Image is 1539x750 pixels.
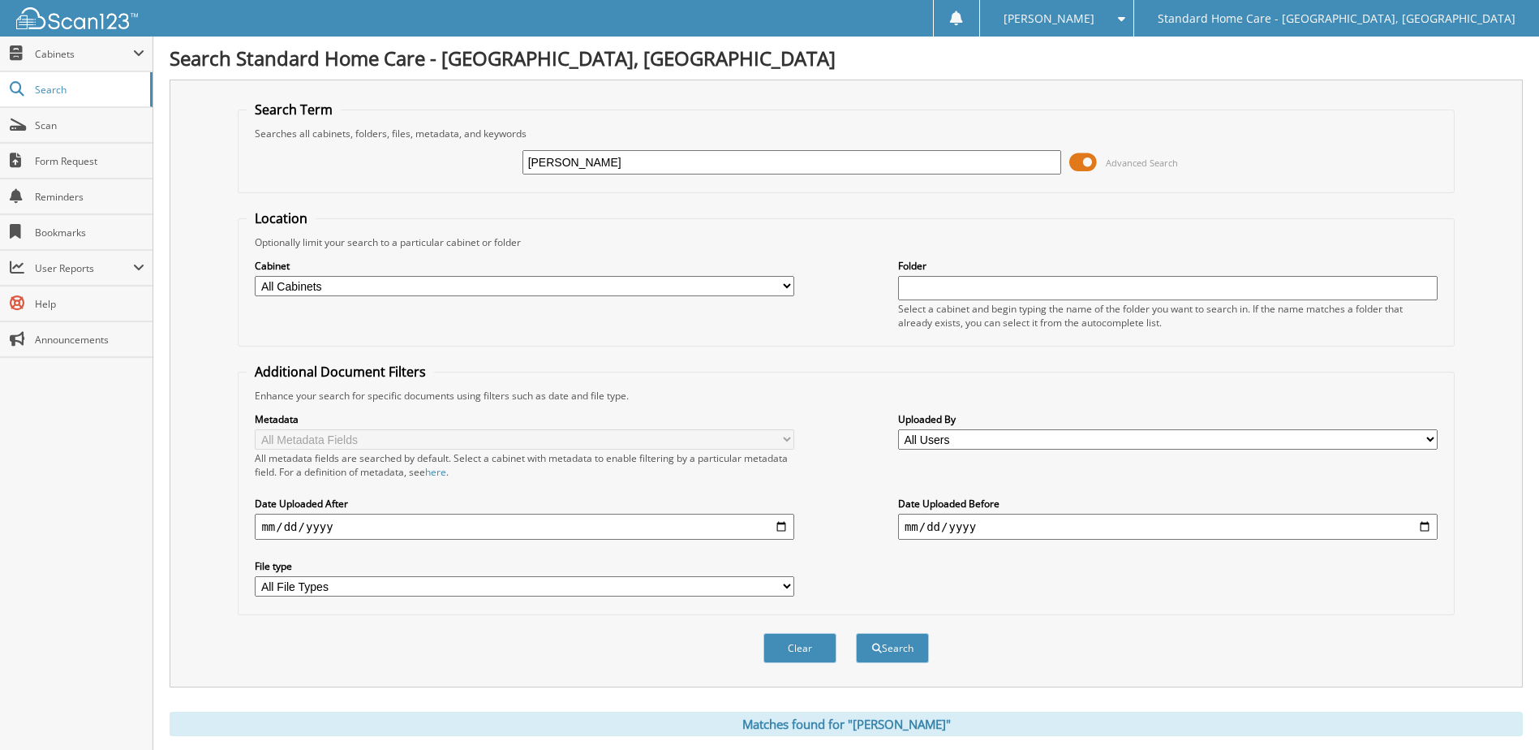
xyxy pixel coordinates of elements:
label: Folder [898,259,1438,273]
input: end [898,514,1438,540]
h1: Search Standard Home Care - [GEOGRAPHIC_DATA], [GEOGRAPHIC_DATA] [170,45,1523,71]
span: Scan [35,119,144,132]
label: Uploaded By [898,412,1438,426]
span: Help [35,297,144,311]
div: Searches all cabinets, folders, files, metadata, and keywords [247,127,1445,140]
label: Cabinet [255,259,794,273]
legend: Search Term [247,101,341,119]
span: Announcements [35,333,144,347]
span: User Reports [35,261,133,275]
a: here [425,465,446,479]
button: Search [856,633,929,663]
div: Select a cabinet and begin typing the name of the folder you want to search in. If the name match... [898,302,1438,330]
label: Date Uploaded Before [898,497,1438,511]
span: Form Request [35,154,144,168]
input: start [255,514,794,540]
label: Date Uploaded After [255,497,794,511]
legend: Location [247,209,316,227]
div: Matches found for "[PERSON_NAME]" [170,712,1523,736]
div: Enhance your search for specific documents using filters such as date and file type. [247,389,1445,403]
label: File type [255,559,794,573]
div: Optionally limit your search to a particular cabinet or folder [247,235,1445,249]
button: Clear [763,633,836,663]
legend: Additional Document Filters [247,363,434,381]
div: All metadata fields are searched by default. Select a cabinet with metadata to enable filtering b... [255,451,794,479]
label: Metadata [255,412,794,426]
span: Cabinets [35,47,133,61]
span: Standard Home Care - [GEOGRAPHIC_DATA], [GEOGRAPHIC_DATA] [1158,14,1515,24]
span: [PERSON_NAME] [1004,14,1094,24]
span: Reminders [35,190,144,204]
span: Search [35,83,142,97]
span: Bookmarks [35,226,144,239]
img: scan123-logo-white.svg [16,7,138,29]
span: Advanced Search [1106,157,1178,169]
